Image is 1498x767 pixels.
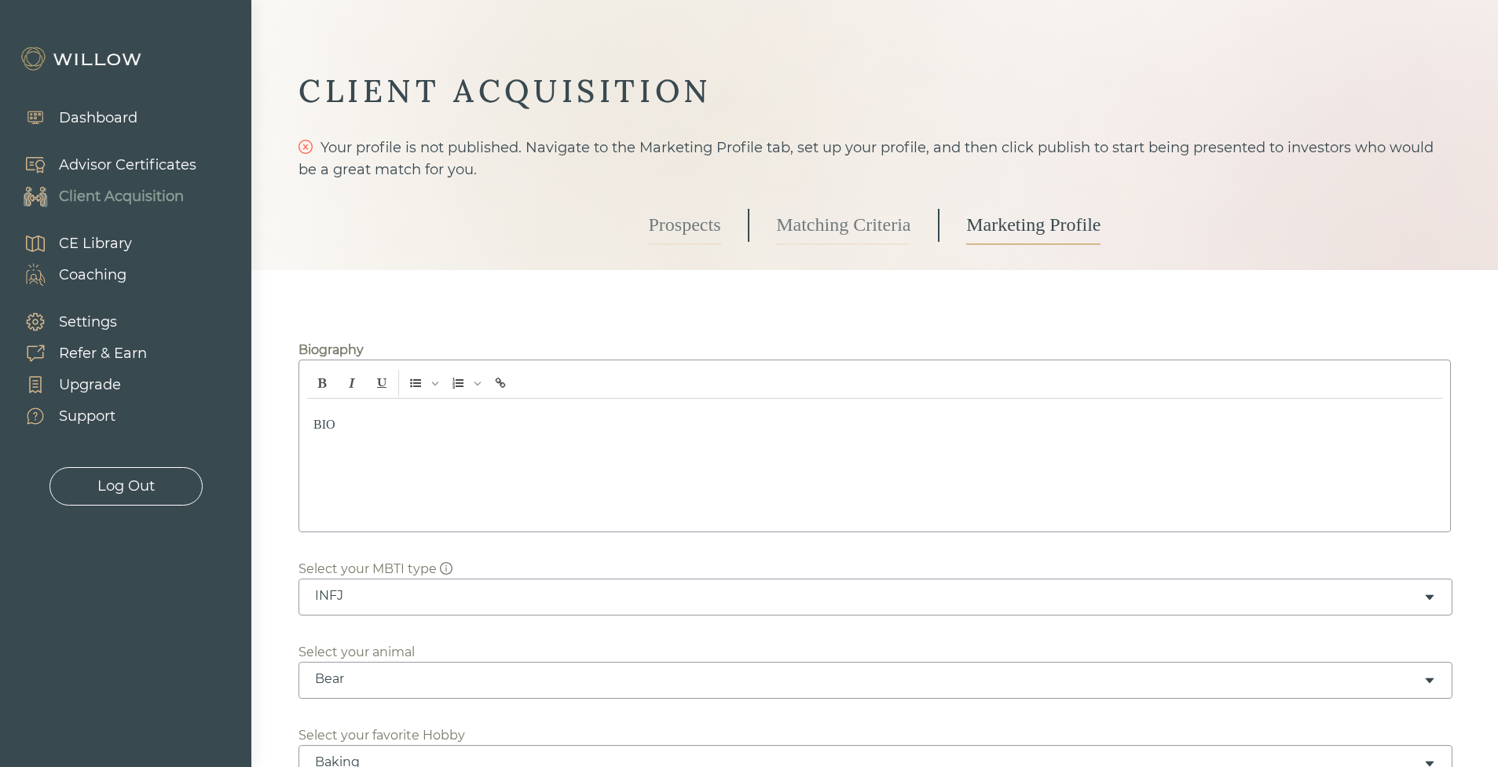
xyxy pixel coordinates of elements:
a: Prospects [649,206,721,245]
span: info-circle [440,562,452,575]
div: Support [59,406,115,427]
p: BIO [313,418,1436,432]
span: Select your MBTI type [299,561,452,576]
div: Bear [315,670,1423,688]
span: Insert Ordered List [444,370,485,396]
span: caret-down [1423,591,1436,604]
div: Client Acquisition [59,186,184,207]
div: Biography [299,341,364,360]
a: Client Acquisition [8,181,196,212]
div: Refer & Earn [59,343,147,364]
a: Matching Criteria [776,206,910,245]
div: INFJ [315,587,1423,604]
a: Advisor Certificates [8,149,196,181]
a: Dashboard [8,102,137,133]
img: Willow [20,46,145,71]
span: Bold [308,370,336,396]
a: CE Library [8,228,132,259]
div: Log Out [97,476,155,497]
div: CLIENT ACQUISITION [299,71,1451,111]
span: Underline [368,370,396,396]
a: Refer & Earn [8,338,147,369]
span: Insert Unordered List [401,370,442,396]
span: Italic [338,370,366,396]
a: Upgrade [8,369,147,400]
div: Advisor Certificates [59,155,196,176]
div: Your profile is not published. Navigate to the Marketing Profile tab, set up your profile, and th... [299,137,1451,181]
span: close-circle [299,140,313,154]
a: Settings [8,306,147,338]
a: Coaching [8,259,132,290]
span: caret-down [1423,674,1436,687]
div: Upgrade [59,374,121,396]
div: CE Library [59,233,132,254]
div: Settings [59,312,117,333]
div: Dashboard [59,108,137,129]
div: Select your favorite Hobby [299,726,465,745]
a: Marketing Profile [966,206,1101,245]
span: Insert link [486,370,515,396]
div: Coaching [59,265,126,286]
div: Select your animal [299,643,415,662]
